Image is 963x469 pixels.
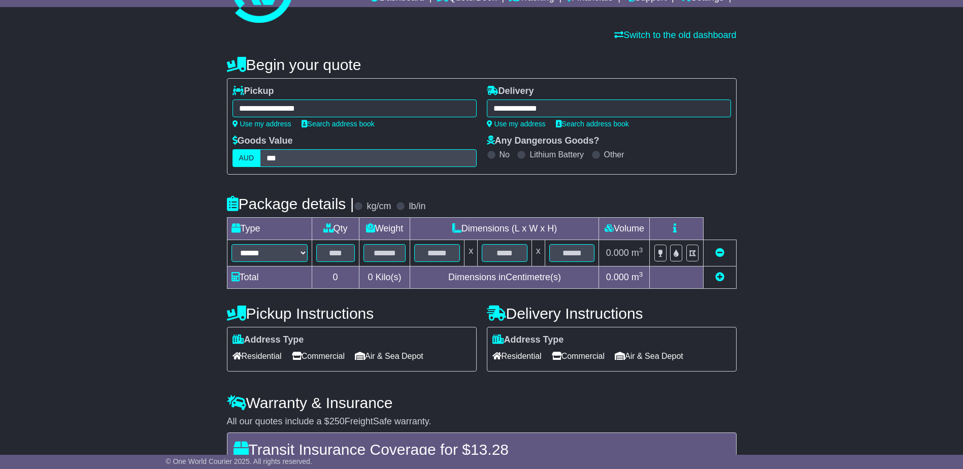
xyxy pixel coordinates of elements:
[312,218,359,240] td: Qty
[606,248,629,258] span: 0.000
[532,240,545,266] td: x
[410,266,599,289] td: Dimensions in Centimetre(s)
[292,348,345,364] span: Commercial
[492,348,542,364] span: Residential
[606,272,629,282] span: 0.000
[492,334,564,346] label: Address Type
[227,394,737,411] h4: Warranty & Insurance
[233,348,282,364] span: Residential
[639,271,643,278] sup: 3
[359,218,410,240] td: Weight
[464,240,478,266] td: x
[529,150,584,159] label: Lithium Battery
[233,334,304,346] label: Address Type
[227,218,312,240] td: Type
[227,305,477,322] h4: Pickup Instructions
[487,136,600,147] label: Any Dangerous Goods?
[556,120,629,128] a: Search address book
[552,348,605,364] span: Commercial
[410,218,599,240] td: Dimensions (L x W x H)
[471,441,509,458] span: 13.28
[615,348,683,364] span: Air & Sea Depot
[368,272,373,282] span: 0
[355,348,423,364] span: Air & Sea Depot
[604,150,624,159] label: Other
[165,457,312,465] span: © One World Courier 2025. All rights reserved.
[312,266,359,289] td: 0
[599,218,650,240] td: Volume
[487,305,737,322] h4: Delivery Instructions
[329,416,345,426] span: 250
[487,86,534,97] label: Delivery
[715,248,724,258] a: Remove this item
[359,266,410,289] td: Kilo(s)
[614,30,736,40] a: Switch to the old dashboard
[639,246,643,254] sup: 3
[227,56,737,73] h4: Begin your quote
[227,195,354,212] h4: Package details |
[233,136,293,147] label: Goods Value
[227,416,737,427] div: All our quotes include a $ FreightSafe warranty.
[487,120,546,128] a: Use my address
[632,248,643,258] span: m
[500,150,510,159] label: No
[233,120,291,128] a: Use my address
[302,120,375,128] a: Search address book
[632,272,643,282] span: m
[409,201,425,212] label: lb/in
[715,272,724,282] a: Add new item
[233,86,274,97] label: Pickup
[227,266,312,289] td: Total
[367,201,391,212] label: kg/cm
[234,441,730,458] h4: Transit Insurance Coverage for $
[233,149,261,167] label: AUD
